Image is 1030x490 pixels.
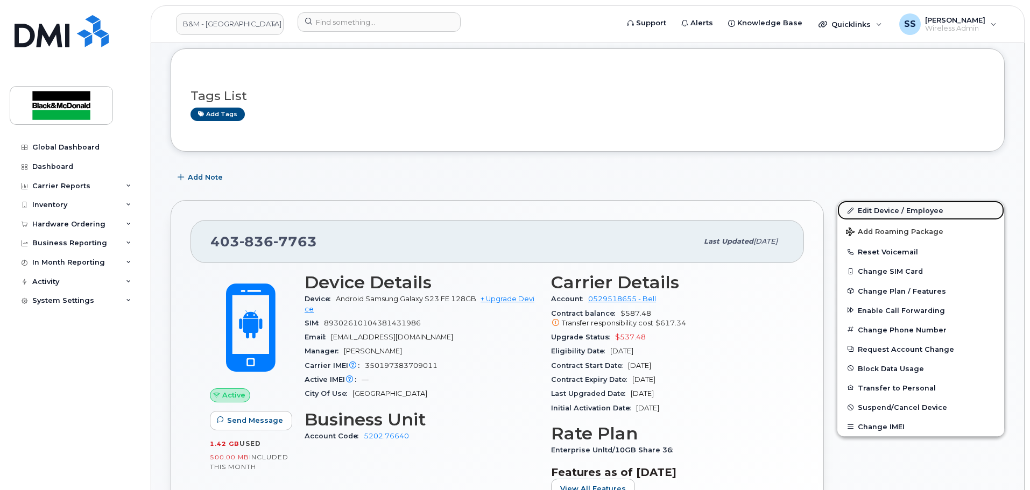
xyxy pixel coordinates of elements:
[551,466,785,479] h3: Features as of [DATE]
[352,389,427,397] span: [GEOGRAPHIC_DATA]
[636,404,659,412] span: [DATE]
[551,375,632,384] span: Contract Expiry Date
[305,273,538,292] h3: Device Details
[837,281,1004,301] button: Change Plan / Features
[191,89,985,103] h3: Tags List
[324,319,421,327] span: 89302610104381431986
[239,233,273,250] span: 836
[628,361,651,370] span: [DATE]
[837,378,1004,397] button: Transfer to Personal
[298,12,461,32] input: Find something...
[273,233,317,250] span: 7763
[737,18,802,29] span: Knowledge Base
[925,16,985,24] span: [PERSON_NAME]
[674,12,721,34] a: Alerts
[551,404,636,412] span: Initial Activation Date
[210,440,239,448] span: 1.42 GB
[690,18,713,29] span: Alerts
[619,12,674,34] a: Support
[925,24,985,33] span: Wireless Admin
[721,12,810,34] a: Knowledge Base
[171,168,232,187] button: Add Note
[892,13,1004,35] div: Samantha Shandera
[210,411,292,430] button: Send Message
[837,339,1004,359] button: Request Account Change
[655,319,686,327] span: $617.34
[305,432,364,440] span: Account Code
[188,172,223,182] span: Add Note
[305,347,344,355] span: Manager
[837,359,1004,378] button: Block Data Usage
[551,295,588,303] span: Account
[305,375,362,384] span: Active IMEI
[636,18,666,29] span: Support
[551,309,620,317] span: Contract balance
[704,237,753,245] span: Last updated
[551,361,628,370] span: Contract Start Date
[811,13,890,35] div: Quicklinks
[858,403,947,411] span: Suspend/Cancel Device
[305,333,331,341] span: Email
[551,424,785,443] h3: Rate Plan
[227,415,283,425] span: Send Message
[305,389,352,397] span: City Of Use
[305,295,336,303] span: Device
[631,389,654,397] span: [DATE]
[362,375,369,384] span: —
[837,242,1004,261] button: Reset Voicemail
[904,18,916,31] span: SS
[239,439,261,448] span: used
[831,20,871,29] span: Quicklinks
[551,446,678,454] span: Enterprise Unltd/10GB Share 36
[632,375,655,384] span: [DATE]
[610,347,633,355] span: [DATE]
[753,237,778,245] span: [DATE]
[615,333,646,341] span: $537.48
[305,319,324,327] span: SIM
[331,333,453,341] span: [EMAIL_ADDRESS][DOMAIN_NAME]
[305,361,365,370] span: Carrier IMEI
[176,13,284,35] a: B&M - Alberta
[551,273,785,292] h3: Carrier Details
[210,453,249,461] span: 500.00 MB
[305,295,534,313] a: + Upgrade Device
[837,261,1004,281] button: Change SIM Card
[344,347,402,355] span: [PERSON_NAME]
[562,319,653,327] span: Transfer responsibility cost
[551,333,615,341] span: Upgrade Status
[551,389,631,397] span: Last Upgraded Date
[837,320,1004,339] button: Change Phone Number
[858,287,946,295] span: Change Plan / Features
[837,220,1004,242] button: Add Roaming Package
[588,295,656,303] a: 0529518655 - Bell
[837,397,1004,417] button: Suspend/Cancel Device
[846,228,943,238] span: Add Roaming Package
[858,306,945,314] span: Enable Call Forwarding
[364,432,409,440] a: 5202.76640
[551,347,610,355] span: Eligibility Date
[222,390,245,400] span: Active
[837,201,1004,220] a: Edit Device / Employee
[365,361,438,370] span: 350197383709011
[191,108,245,121] a: Add tags
[336,295,476,303] span: Android Samsung Galaxy S23 FE 128GB
[837,417,1004,436] button: Change IMEI
[837,301,1004,320] button: Enable Call Forwarding
[210,453,288,471] span: included this month
[551,309,785,329] span: $587.48
[305,410,538,429] h3: Business Unit
[210,233,317,250] span: 403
